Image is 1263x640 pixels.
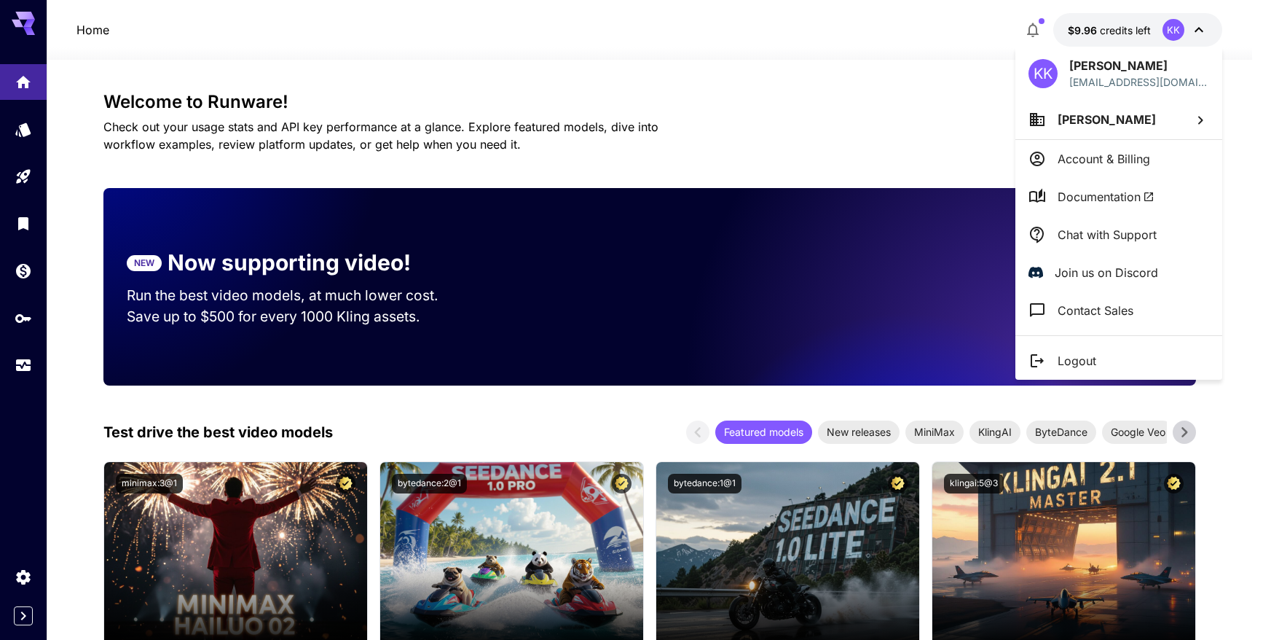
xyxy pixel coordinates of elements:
[1069,57,1209,74] p: [PERSON_NAME]
[1055,264,1158,281] p: Join us on Discord
[1058,112,1156,127] span: [PERSON_NAME]
[1069,74,1209,90] p: [EMAIL_ADDRESS][DOMAIN_NAME]
[1058,150,1150,168] p: Account & Billing
[1028,59,1058,88] div: KK
[1015,100,1222,139] button: [PERSON_NAME]
[1069,74,1209,90] div: kmkm00924@gmail.com
[1058,188,1154,206] span: Documentation
[1058,226,1157,243] p: Chat with Support
[1058,302,1133,319] p: Contact Sales
[1058,352,1096,370] p: Logout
